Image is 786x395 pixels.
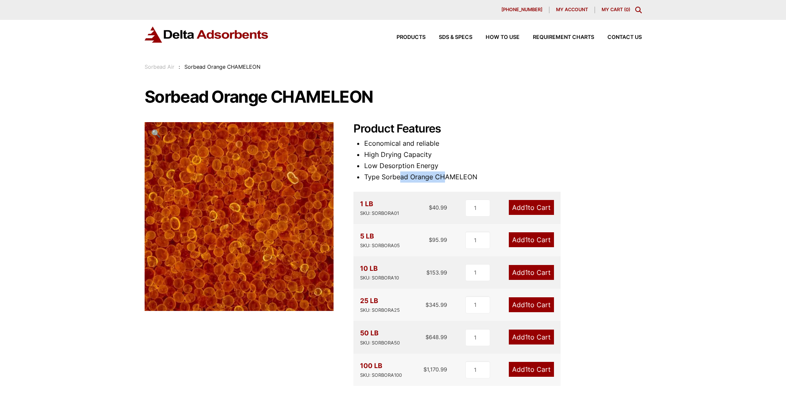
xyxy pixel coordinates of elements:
span: How to Use [486,35,520,40]
span: Requirement Charts [533,35,594,40]
li: Type Sorbead Orange CHAMELEON [364,171,642,183]
a: Sorbead Air [145,64,174,70]
span: Contact Us [607,35,642,40]
img: Delta Adsorbents [145,26,269,43]
bdi: 153.99 [426,269,447,276]
div: SKU: SORBORA01 [360,210,399,217]
a: How to Use [472,35,520,40]
a: Contact Us [594,35,642,40]
div: 5 LB [360,231,400,250]
div: 10 LB [360,263,399,282]
span: 1 [525,333,528,341]
span: 0 [626,7,629,12]
div: SKU: SORBORA05 [360,242,400,250]
a: Products [383,35,426,40]
span: Sorbead Orange CHAMELEON [184,64,261,70]
span: 1 [525,236,528,244]
a: Add1to Cart [509,265,554,280]
li: Economical and reliable [364,138,642,149]
div: 50 LB [360,328,400,347]
span: $ [426,301,429,308]
div: 25 LB [360,295,400,314]
div: 100 LB [360,360,402,379]
a: [PHONE_NUMBER] [495,7,549,13]
a: Add1to Cart [509,297,554,312]
div: Toggle Modal Content [635,7,642,13]
div: 1 LB [360,198,399,217]
li: Low Desorption Energy [364,160,642,171]
h2: Product Features [353,122,642,136]
bdi: 648.99 [426,334,447,340]
bdi: 345.99 [426,301,447,308]
span: 1 [525,203,528,212]
a: Add1to Cart [509,330,554,344]
a: Add1to Cart [509,232,554,247]
span: $ [429,236,432,243]
a: View full-screen image gallery [145,122,167,145]
span: $ [429,204,432,211]
span: My account [556,7,588,12]
a: Add1to Cart [509,362,554,377]
span: [PHONE_NUMBER] [501,7,542,12]
span: SDS & SPECS [439,35,472,40]
div: SKU: SORBORA10 [360,274,399,282]
span: $ [423,366,427,373]
span: $ [426,334,429,340]
div: SKU: SORBORA100 [360,371,402,379]
div: SKU: SORBORA25 [360,306,400,314]
span: 1 [525,301,528,309]
bdi: 1,170.99 [423,366,447,373]
bdi: 40.99 [429,204,447,211]
bdi: 95.99 [429,236,447,243]
span: 🔍 [151,129,161,138]
a: My account [549,7,595,13]
a: SDS & SPECS [426,35,472,40]
span: 1 [525,365,528,373]
div: SKU: SORBORA50 [360,339,400,347]
h1: Sorbead Orange CHAMELEON [145,88,642,106]
li: High Drying Capacity [364,149,642,160]
span: 1 [525,268,528,277]
a: Requirement Charts [520,35,594,40]
span: $ [426,269,430,276]
a: My Cart (0) [602,7,630,12]
span: : [179,64,180,70]
a: Add1to Cart [509,200,554,215]
span: Products [397,35,426,40]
